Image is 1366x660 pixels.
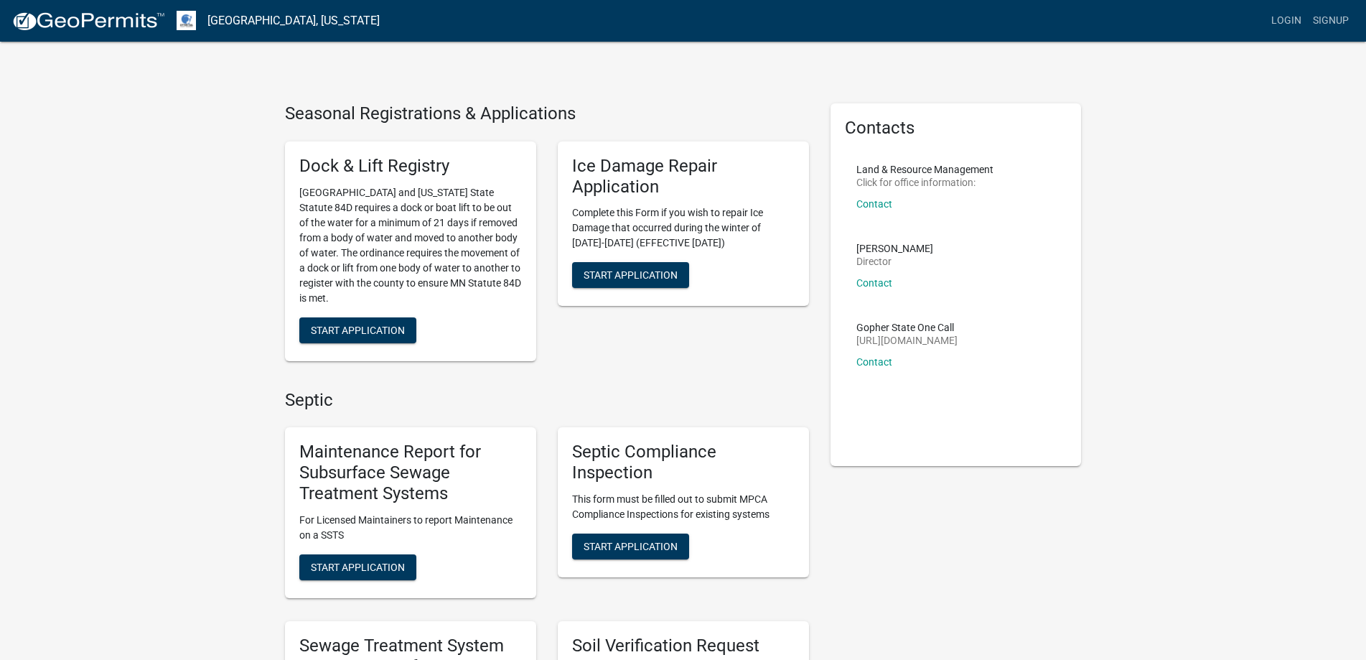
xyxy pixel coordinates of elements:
[572,156,795,197] h5: Ice Damage Repair Application
[856,335,958,345] p: [URL][DOMAIN_NAME]
[1266,7,1307,34] a: Login
[311,561,405,572] span: Start Application
[856,198,892,210] a: Contact
[285,390,809,411] h4: Septic
[856,322,958,333] p: Gopher State One Call
[584,540,678,552] span: Start Application
[856,243,933,254] p: [PERSON_NAME]
[299,185,522,306] p: [GEOGRAPHIC_DATA] and [US_STATE] State Statute 84D requires a dock or boat lift to be out of the ...
[572,205,795,251] p: Complete this Form if you wish to repair Ice Damage that occurred during the winter of [DATE]-[DA...
[207,9,380,33] a: [GEOGRAPHIC_DATA], [US_STATE]
[299,554,416,580] button: Start Application
[572,492,795,522] p: This form must be filled out to submit MPCA Compliance Inspections for existing systems
[299,317,416,343] button: Start Application
[856,256,933,266] p: Director
[584,269,678,281] span: Start Application
[845,118,1067,139] h5: Contacts
[177,11,196,30] img: Otter Tail County, Minnesota
[299,442,522,503] h5: Maintenance Report for Subsurface Sewage Treatment Systems
[572,262,689,288] button: Start Application
[285,103,809,124] h4: Seasonal Registrations & Applications
[299,513,522,543] p: For Licensed Maintainers to report Maintenance on a SSTS
[299,156,522,177] h5: Dock & Lift Registry
[572,636,795,656] h5: Soil Verification Request
[311,324,405,335] span: Start Application
[856,356,892,368] a: Contact
[1307,7,1355,34] a: Signup
[856,164,993,175] p: Land & Resource Management
[856,277,892,289] a: Contact
[856,177,993,187] p: Click for office information:
[572,442,795,483] h5: Septic Compliance Inspection
[572,534,689,559] button: Start Application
